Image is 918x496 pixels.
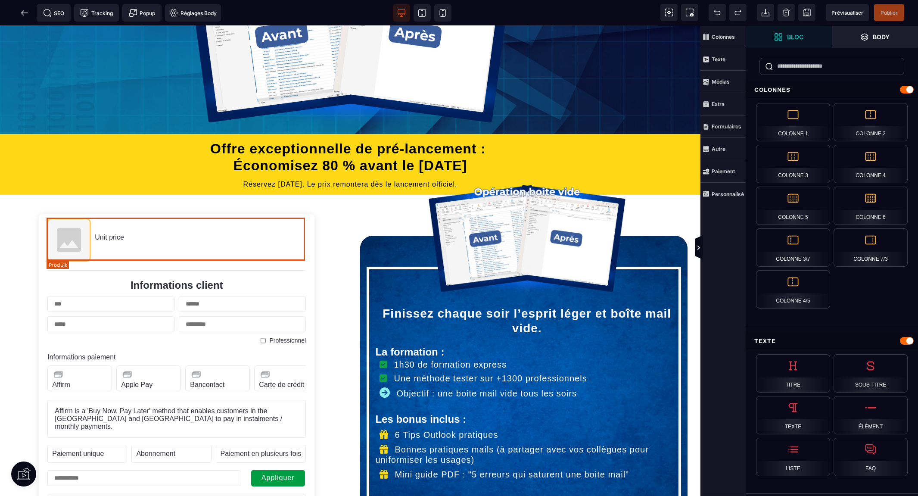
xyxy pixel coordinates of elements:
strong: Extra [712,101,725,107]
div: Colonne 1 [756,103,830,141]
span: Défaire [709,4,726,21]
text: Abonnement [136,424,175,432]
text: 6 Tips Outlook pratiques [393,402,501,416]
text: Réservez [DATE]. Le prix remontera dès le lancement officiel. [13,152,688,165]
span: Aperçu [826,4,869,21]
span: Popup [129,9,156,17]
span: Formulaires [700,115,746,138]
div: Colonne 3 [756,145,830,183]
label: Professionnel [269,311,306,318]
strong: Formulaires [712,123,741,130]
label: Carte de crédit [259,355,304,363]
div: Élément [834,396,908,434]
span: SEO [43,9,65,17]
div: Sous-titre [834,354,908,393]
img: Product image [47,193,90,236]
span: Extra [700,93,746,115]
span: Texte [700,48,746,71]
span: Rétablir [729,4,747,21]
span: Médias [700,71,746,93]
span: Ouvrir les blocs [746,26,832,48]
text: Mini guide PDF : "5 erreurs qui saturent une boite mail" [393,442,632,455]
strong: Colonnes [712,34,735,40]
strong: Autre [712,146,725,152]
label: Affirm [52,355,70,363]
strong: Médias [712,78,730,85]
span: Retour [16,4,33,22]
strong: Paiement [712,168,735,175]
text: Finissez chaque soir l’esprit léger et boîte mail vide. [376,278,679,312]
span: Autre [700,138,746,160]
span: Capture d'écran [681,4,698,21]
div: Liste [756,438,830,476]
div: Texte [756,396,830,434]
button: Appliquer [251,444,305,461]
div: Colonnes [746,82,918,98]
h2: Informations client [47,253,306,266]
div: Colonne 3/7 [756,228,830,267]
h2: Informations paiement [47,328,306,335]
span: Ouvrir les calques [832,26,918,48]
img: credit-card-icon.png [190,342,203,355]
strong: Body [873,34,890,40]
span: Enregistrer [798,4,815,21]
img: b83449eca90fd40980f62277705b2ada_OBV-_Avant-_Apres_04.png [429,157,625,268]
span: Voir mobile [434,4,451,22]
h1: Offre exceptionnelle de pré-lancement : Économisez 80 % avant le [DATE] [13,110,688,152]
text: Affirm is a 'Buy Now, Pay Later' method that enables customers in the [GEOGRAPHIC_DATA] and [GEOG... [55,381,299,405]
div: La garantie : [376,467,679,484]
span: Paiement [700,160,746,183]
text: Une méthode tester sur +1300 professionnels [392,348,589,357]
img: credit-card-icon.png [52,342,65,355]
span: Tracking [80,9,113,17]
div: Colonne 6 [834,187,908,225]
text: 1h30 de formation express [392,332,509,346]
span: Personnalisé [700,183,746,205]
label: Bancontact [190,355,224,363]
div: Colonne 5 [756,187,830,225]
span: Voir les composants [660,4,678,21]
text: Objectif : une boite mail vide tous les soirs [395,361,579,374]
strong: Texte [712,56,725,62]
span: Créer une alerte modale [122,4,162,22]
div: Titre [756,354,830,393]
div: FAQ [834,438,908,476]
span: Voir bureau [393,4,410,22]
span: Colonnes [700,26,746,48]
img: credit-card-icon.png [259,342,272,355]
span: Voir tablette [414,4,431,22]
span: Importer [757,4,774,21]
div: Colonne 4 [834,145,908,183]
div: Colonne 2 [834,103,908,141]
text: Paiement unique [52,424,104,432]
span: Favicon [165,4,221,22]
text: Paiement en plusieurs fois [221,424,302,432]
span: Code de suivi [74,4,119,22]
span: Prévisualiser [831,9,863,16]
span: Publier [881,9,898,16]
div: Colonne 7/3 [834,228,908,267]
span: Réglages Body [169,9,217,17]
strong: Personnalisé [712,191,744,197]
div: Texte [746,333,918,349]
span: Unit price [95,208,124,215]
div: Les bonus inclus : [376,385,679,402]
div: La formation : [376,321,679,331]
span: Métadata SEO [37,4,71,22]
span: Nettoyage [778,4,795,21]
img: credit-card-icon.png [121,342,134,355]
text: Bonnes pratiques mails (à partager avec vos collègues pour uniformiser les usages) [376,417,649,441]
strong: Bloc [787,34,803,40]
span: Afficher les vues [746,235,754,261]
div: Colonne 4/5 [756,270,830,309]
span: Enregistrer le contenu [874,4,904,21]
label: Apple Pay [121,355,152,363]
